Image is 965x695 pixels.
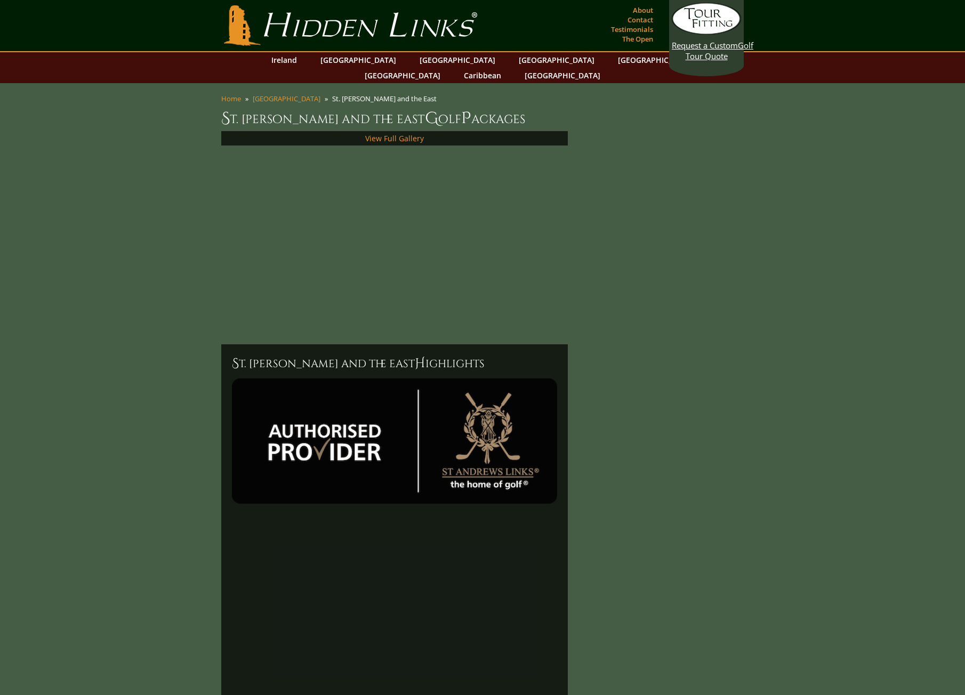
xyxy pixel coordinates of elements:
[630,3,656,18] a: About
[415,355,425,372] span: H
[459,68,506,83] a: Caribbean
[315,52,401,68] a: [GEOGRAPHIC_DATA]
[425,108,438,129] span: G
[519,68,606,83] a: [GEOGRAPHIC_DATA]
[332,94,441,103] li: St. [PERSON_NAME] and the East
[221,94,241,103] a: Home
[253,94,320,103] a: [GEOGRAPHIC_DATA]
[365,133,424,143] a: View Full Gallery
[620,31,656,46] a: The Open
[359,68,446,83] a: [GEOGRAPHIC_DATA]
[266,52,302,68] a: Ireland
[221,108,744,129] h1: St. [PERSON_NAME] and the East olf ackages
[672,3,741,61] a: Request a CustomGolf Tour Quote
[625,12,656,27] a: Contact
[513,52,600,68] a: [GEOGRAPHIC_DATA]
[461,108,471,129] span: P
[608,22,656,37] a: Testimonials
[414,52,501,68] a: [GEOGRAPHIC_DATA]
[232,355,557,372] h2: St. [PERSON_NAME] and the East ighlights
[613,52,699,68] a: [GEOGRAPHIC_DATA]
[232,378,557,504] img: st-andrews-authorized-provider-2
[672,40,738,51] span: Request a Custom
